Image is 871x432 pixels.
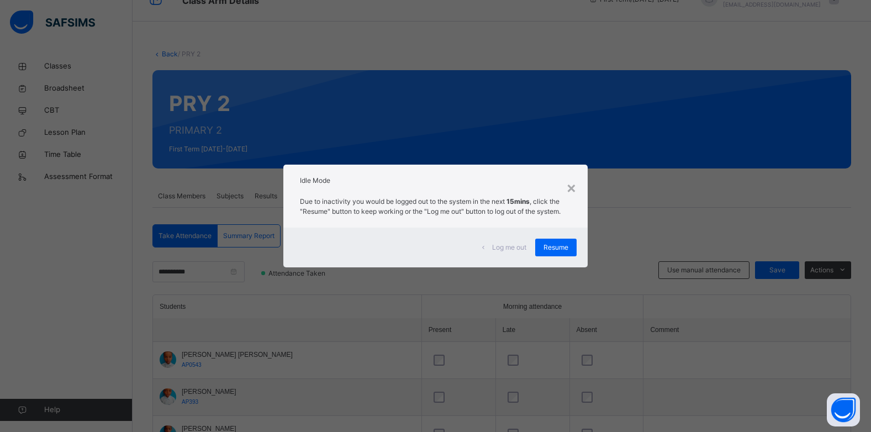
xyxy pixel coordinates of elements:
[492,243,526,252] span: Log me out
[827,393,860,426] button: Open asap
[543,243,568,252] span: Resume
[506,197,530,206] strong: 15mins
[566,176,577,199] div: ×
[300,176,572,186] h2: Idle Mode
[300,197,572,217] p: Due to inactivity you would be logged out to the system in the next , click the "Resume" button t...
